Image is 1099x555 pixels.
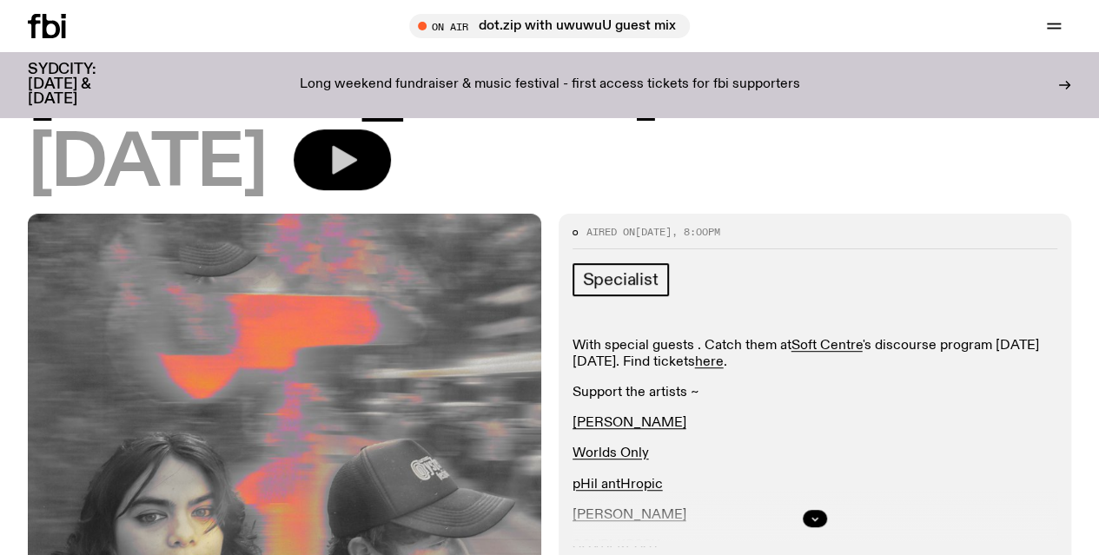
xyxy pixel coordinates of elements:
a: Soft Centre [791,339,863,353]
a: Specialist [573,263,669,296]
p: Long weekend fundraiser & music festival - first access tickets for fbi supporters [300,77,800,93]
h3: SYDCITY: [DATE] & [DATE] [28,63,139,107]
span: Aired on [586,225,635,239]
p: Support the artists ~ [573,385,1058,401]
span: , 8:00pm [672,225,720,239]
span: [DATE] [28,129,266,200]
button: On Airdot.zip with uwuwuU guest mix [409,14,690,38]
a: here [695,355,724,369]
a: [PERSON_NAME] [573,416,686,430]
a: Worlds Only [573,446,649,460]
span: [DATE] [635,225,672,239]
span: Specialist [583,270,659,289]
a: pHil antHropic [573,478,663,492]
p: With special guests . Catch them at 's discourse program [DATE][DATE]. Find tickets . [573,338,1058,371]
